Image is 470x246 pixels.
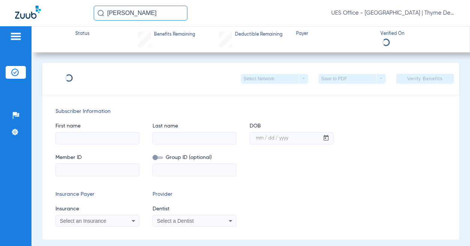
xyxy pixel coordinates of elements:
span: Payer [296,31,374,37]
iframe: Chat Widget [433,210,470,246]
span: Status [75,31,90,37]
span: Deductible Remaining [235,31,283,38]
span: Select a Dentist [157,218,194,224]
button: Open calendar [319,132,334,144]
span: Insurance [55,205,139,213]
span: UES Office - [GEOGRAPHIC_DATA] | Thyme Dental Care [331,9,455,17]
span: Provider [153,190,236,198]
img: Zuub Logo [15,6,41,19]
span: Verified On [380,31,458,37]
span: Group ID (optional) [153,154,236,162]
span: Last name [153,122,236,130]
span: First name [55,122,139,130]
span: Select an Insurance [60,218,106,224]
span: DOB [250,122,334,130]
span: Member ID [55,154,139,162]
img: hamburger-icon [10,32,22,41]
img: Search Icon [97,10,104,16]
span: Dentist [153,205,236,213]
span: Insurance Payer [55,190,139,198]
span: Subscriber Information [55,108,446,115]
input: Search for patients [94,6,187,21]
mat-label: mm / dd / yyyy [256,136,288,141]
span: Benefits Remaining [154,31,195,38]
